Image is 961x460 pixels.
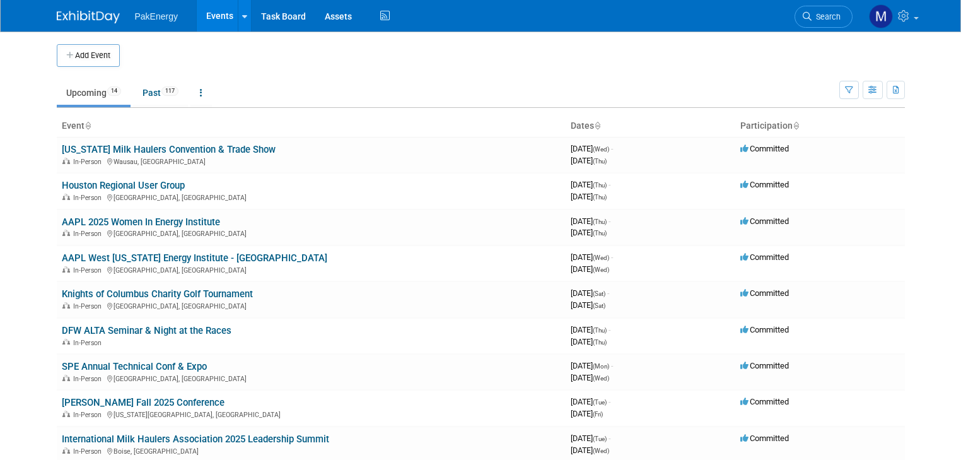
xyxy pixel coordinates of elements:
[593,339,607,346] span: (Thu)
[593,146,609,153] span: (Wed)
[593,266,609,273] span: (Wed)
[593,363,609,370] span: (Mon)
[611,144,613,153] span: -
[571,361,613,370] span: [DATE]
[740,433,789,443] span: Committed
[593,375,609,382] span: (Wed)
[740,144,789,153] span: Committed
[609,180,610,189] span: -
[593,182,607,189] span: (Thu)
[593,302,605,309] span: (Sat)
[571,216,610,226] span: [DATE]
[62,302,70,309] img: In-Person Event
[571,325,610,334] span: [DATE]
[594,121,600,131] a: Sort by Start Date
[735,115,905,137] th: Participation
[73,194,105,202] span: In-Person
[73,339,105,347] span: In-Person
[62,266,70,273] img: In-Person Event
[133,81,188,105] a: Past117
[73,266,105,274] span: In-Person
[62,192,561,202] div: [GEOGRAPHIC_DATA], [GEOGRAPHIC_DATA]
[740,252,789,262] span: Committed
[62,361,207,372] a: SPE Annual Technical Conf & Expo
[62,216,220,228] a: AAPL 2025 Women In Energy Institute
[571,228,607,237] span: [DATE]
[161,86,178,96] span: 117
[62,445,561,456] div: Boise, [GEOGRAPHIC_DATA]
[571,337,607,346] span: [DATE]
[62,373,561,383] div: [GEOGRAPHIC_DATA], [GEOGRAPHIC_DATA]
[793,121,799,131] a: Sort by Participation Type
[740,216,789,226] span: Committed
[62,300,561,310] div: [GEOGRAPHIC_DATA], [GEOGRAPHIC_DATA]
[571,433,610,443] span: [DATE]
[740,325,789,334] span: Committed
[593,194,607,201] span: (Thu)
[73,375,105,383] span: In-Person
[62,228,561,238] div: [GEOGRAPHIC_DATA], [GEOGRAPHIC_DATA]
[571,300,605,310] span: [DATE]
[57,44,120,67] button: Add Event
[571,156,607,165] span: [DATE]
[593,327,607,334] span: (Thu)
[740,361,789,370] span: Committed
[62,144,276,155] a: [US_STATE] Milk Haulers Convention & Trade Show
[609,325,610,334] span: -
[593,447,609,454] span: (Wed)
[571,144,613,153] span: [DATE]
[84,121,91,131] a: Sort by Event Name
[73,302,105,310] span: In-Person
[593,435,607,442] span: (Tue)
[566,115,735,137] th: Dates
[609,397,610,406] span: -
[62,230,70,236] img: In-Person Event
[571,409,603,418] span: [DATE]
[740,180,789,189] span: Committed
[593,399,607,406] span: (Tue)
[812,12,841,21] span: Search
[62,194,70,200] img: In-Person Event
[62,433,329,445] a: International Milk Haulers Association 2025 Leadership Summit
[593,254,609,261] span: (Wed)
[73,158,105,166] span: In-Person
[593,290,605,297] span: (Sat)
[593,230,607,237] span: (Thu)
[611,252,613,262] span: -
[571,252,613,262] span: [DATE]
[609,216,610,226] span: -
[62,252,327,264] a: AAPL West [US_STATE] Energy Institute - [GEOGRAPHIC_DATA]
[135,11,178,21] span: PakEnergy
[57,11,120,23] img: ExhibitDay
[571,288,609,298] span: [DATE]
[593,158,607,165] span: (Thu)
[107,86,121,96] span: 14
[62,288,253,300] a: Knights of Columbus Charity Golf Tournament
[57,115,566,137] th: Event
[62,397,224,408] a: [PERSON_NAME] Fall 2025 Conference
[62,411,70,417] img: In-Person Event
[740,397,789,406] span: Committed
[869,4,893,28] img: Mary Walker
[611,361,613,370] span: -
[571,180,610,189] span: [DATE]
[62,447,70,454] img: In-Person Event
[62,375,70,381] img: In-Person Event
[609,433,610,443] span: -
[62,409,561,419] div: [US_STATE][GEOGRAPHIC_DATA], [GEOGRAPHIC_DATA]
[571,373,609,382] span: [DATE]
[571,192,607,201] span: [DATE]
[62,325,231,336] a: DFW ALTA Seminar & Night at the Races
[62,339,70,345] img: In-Person Event
[57,81,131,105] a: Upcoming14
[73,447,105,456] span: In-Person
[795,6,853,28] a: Search
[62,180,185,191] a: Houston Regional User Group
[62,156,561,166] div: Wausau, [GEOGRAPHIC_DATA]
[607,288,609,298] span: -
[571,397,610,406] span: [DATE]
[62,264,561,274] div: [GEOGRAPHIC_DATA], [GEOGRAPHIC_DATA]
[73,230,105,238] span: In-Person
[571,264,609,274] span: [DATE]
[62,158,70,164] img: In-Person Event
